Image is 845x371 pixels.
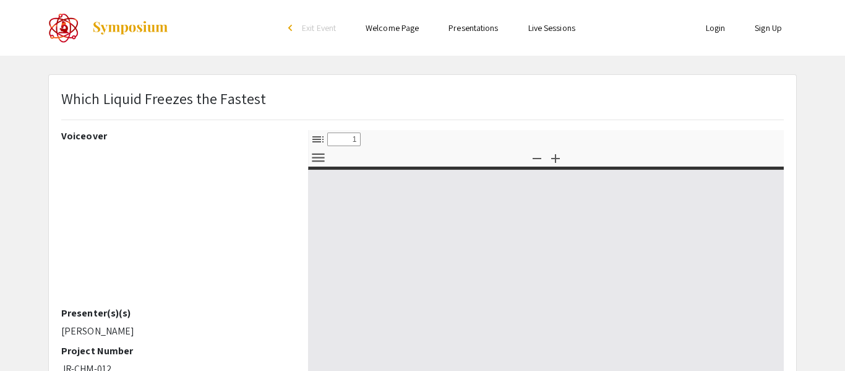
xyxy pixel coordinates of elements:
button: Zoom In [545,149,566,167]
h2: Presenter(s)(s) [61,307,290,319]
p: Which Liquid Freezes the Fastest [61,87,266,110]
a: The 2022 CoorsTek Denver Metro Regional Science and Engineering Fair [48,12,169,43]
h2: Voiceover [61,130,290,142]
img: Symposium by ForagerOne [92,20,169,35]
input: Page [327,133,361,146]
a: Login [706,22,726,33]
a: Welcome Page [366,22,419,33]
a: Presentations [448,22,498,33]
p: [PERSON_NAME] [61,324,290,339]
img: The 2022 CoorsTek Denver Metro Regional Science and Engineering Fair [48,12,79,43]
h2: Project Number [61,345,290,357]
div: arrow_back_ios [288,24,296,32]
button: Toggle Sidebar [307,130,328,148]
span: Exit Event [302,22,336,33]
button: Tools [307,149,328,167]
a: Live Sessions [528,22,575,33]
button: Zoom Out [526,149,547,167]
a: Sign Up [755,22,782,33]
